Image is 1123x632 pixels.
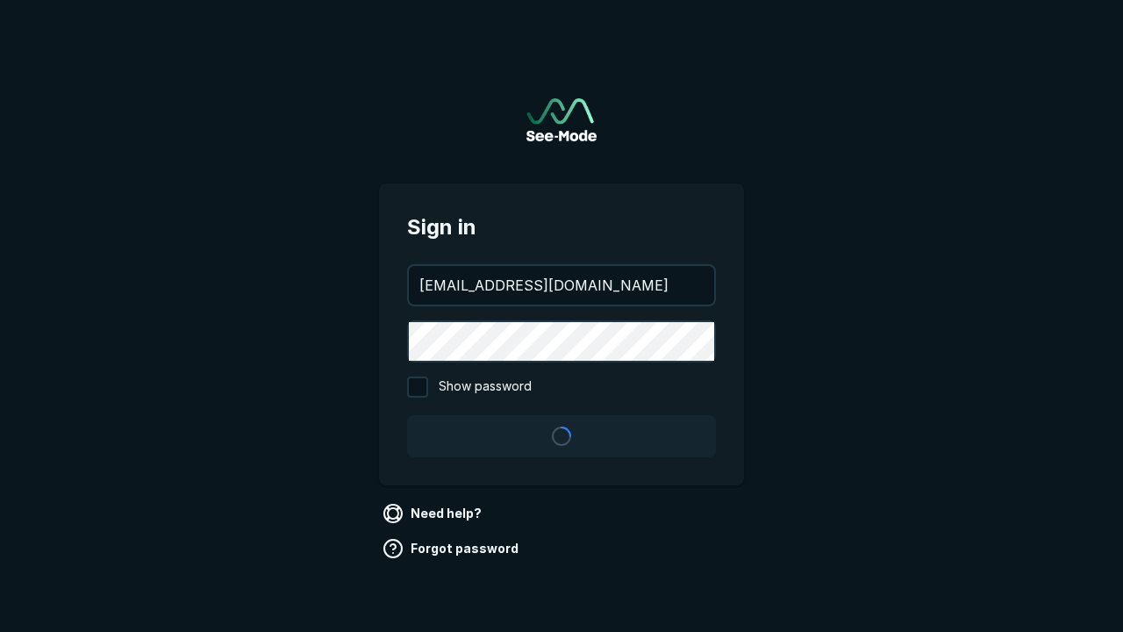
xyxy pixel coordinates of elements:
span: Sign in [407,212,716,243]
img: See-Mode Logo [526,98,597,141]
span: Show password [439,377,532,398]
input: your@email.com [409,266,714,305]
a: Forgot password [379,535,526,563]
a: Need help? [379,499,489,528]
a: Go to sign in [526,98,597,141]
